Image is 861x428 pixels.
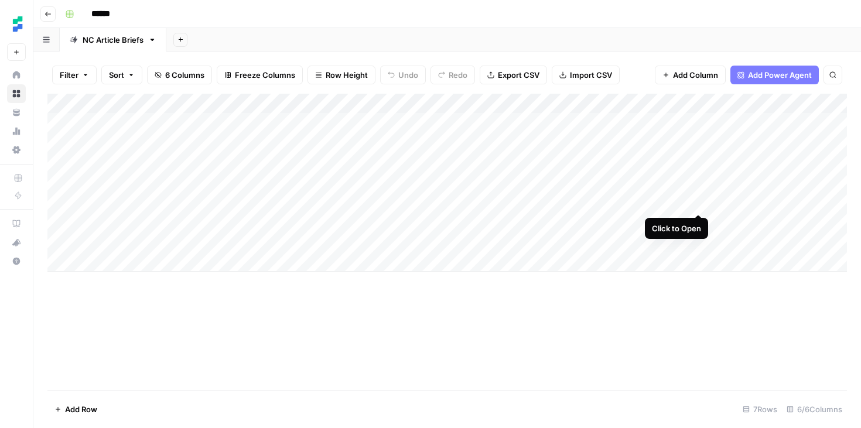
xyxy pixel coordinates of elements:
[60,69,78,81] span: Filter
[748,69,812,81] span: Add Power Agent
[52,66,97,84] button: Filter
[673,69,718,81] span: Add Column
[7,214,26,233] a: AirOps Academy
[449,69,467,81] span: Redo
[652,222,701,234] div: Click to Open
[730,66,819,84] button: Add Power Agent
[738,400,782,419] div: 7 Rows
[7,252,26,271] button: Help + Support
[480,66,547,84] button: Export CSV
[398,69,418,81] span: Undo
[307,66,375,84] button: Row Height
[7,9,26,39] button: Workspace: Ten Speed
[101,66,142,84] button: Sort
[8,234,25,251] div: What's new?
[430,66,475,84] button: Redo
[7,66,26,84] a: Home
[380,66,426,84] button: Undo
[109,69,124,81] span: Sort
[65,403,97,415] span: Add Row
[655,66,726,84] button: Add Column
[7,84,26,103] a: Browse
[235,69,295,81] span: Freeze Columns
[7,13,28,35] img: Ten Speed Logo
[498,69,539,81] span: Export CSV
[60,28,166,52] a: NC Article Briefs
[147,66,212,84] button: 6 Columns
[7,141,26,159] a: Settings
[217,66,303,84] button: Freeze Columns
[782,400,847,419] div: 6/6 Columns
[552,66,620,84] button: Import CSV
[570,69,612,81] span: Import CSV
[165,69,204,81] span: 6 Columns
[83,34,143,46] div: NC Article Briefs
[7,233,26,252] button: What's new?
[7,122,26,141] a: Usage
[47,400,104,419] button: Add Row
[326,69,368,81] span: Row Height
[7,103,26,122] a: Your Data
